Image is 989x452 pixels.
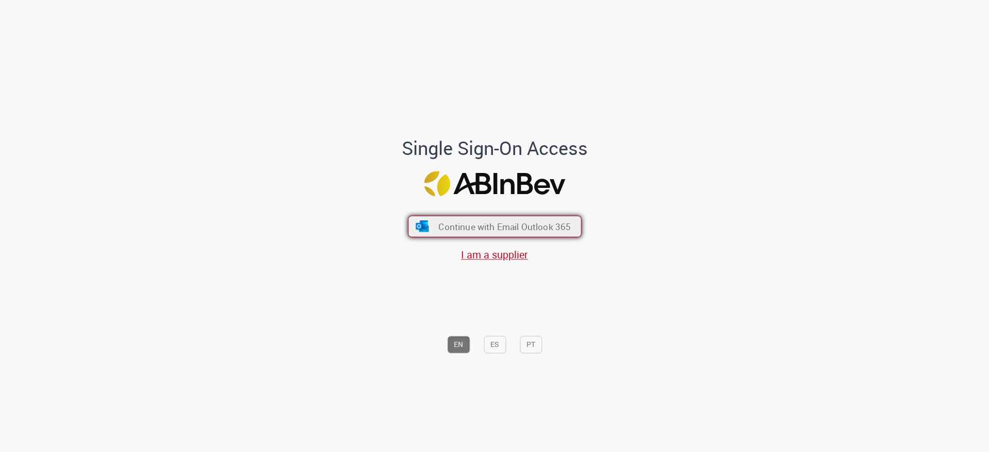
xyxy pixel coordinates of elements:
[438,221,571,233] span: Continue with Email Outlook 365
[461,248,528,262] a: I am a supplier
[352,138,638,159] h1: Single Sign-On Access
[408,216,582,237] button: ícone Azure/Microsoft 360 Continue with Email Outlook 365
[447,336,470,354] button: EN
[424,171,565,196] img: Logo ABInBev
[415,221,430,232] img: ícone Azure/Microsoft 360
[520,336,542,354] button: PT
[484,336,506,354] button: ES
